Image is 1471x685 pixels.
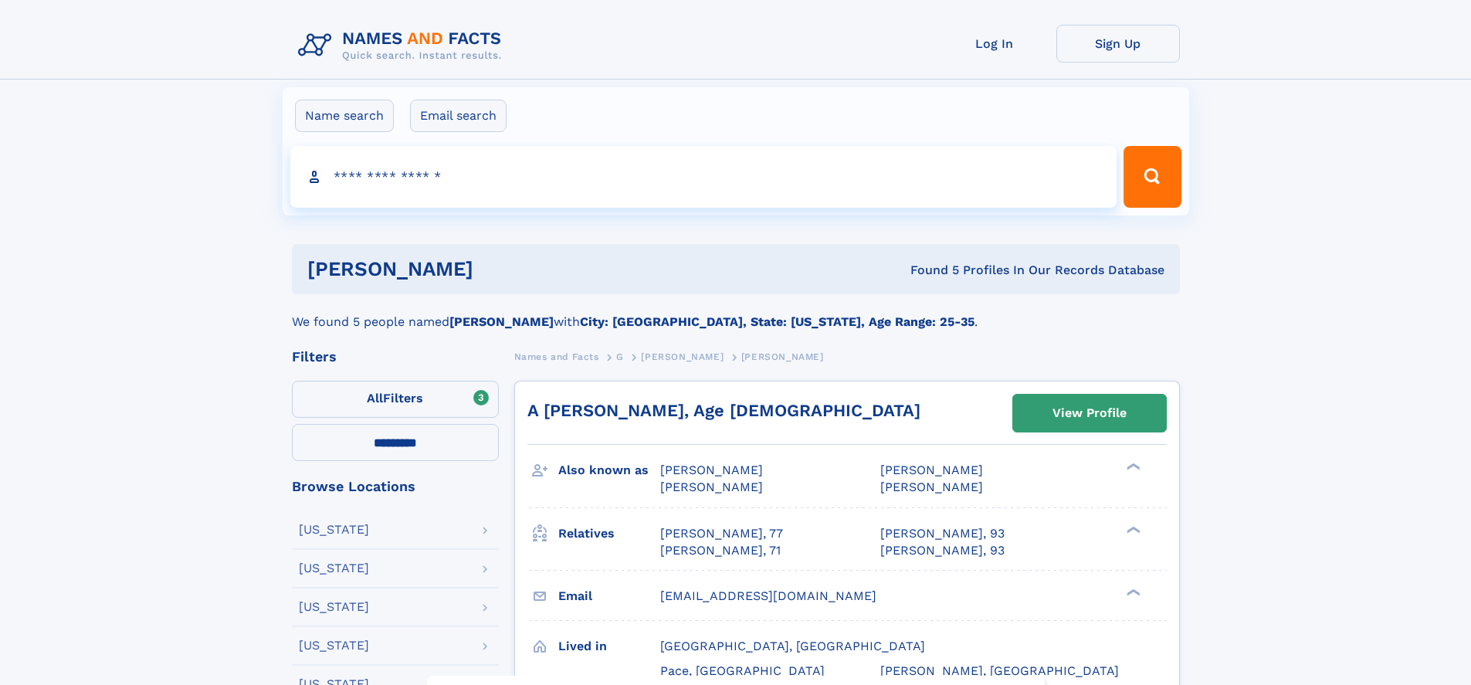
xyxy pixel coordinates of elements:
span: [PERSON_NAME] [880,480,983,494]
div: ❯ [1123,587,1141,597]
a: Names and Facts [514,347,599,366]
h3: Lived in [558,633,660,660]
h3: Email [558,583,660,609]
a: [PERSON_NAME], 93 [880,542,1005,559]
div: Filters [292,350,499,364]
span: [PERSON_NAME] [660,480,763,494]
span: [EMAIL_ADDRESS][DOMAIN_NAME] [660,588,876,603]
span: [PERSON_NAME] [741,351,824,362]
h3: Relatives [558,521,660,547]
span: [PERSON_NAME], [GEOGRAPHIC_DATA] [880,663,1119,678]
div: View Profile [1052,395,1127,431]
div: [US_STATE] [299,639,369,652]
span: G [616,351,624,362]
a: Sign Up [1056,25,1180,63]
a: View Profile [1013,395,1166,432]
div: ❯ [1123,524,1141,534]
div: [US_STATE] [299,601,369,613]
label: Name search [295,100,394,132]
a: [PERSON_NAME], 93 [880,525,1005,542]
label: Email search [410,100,507,132]
div: We found 5 people named with . [292,294,1180,331]
a: [PERSON_NAME], 77 [660,525,783,542]
div: Found 5 Profiles In Our Records Database [692,262,1164,279]
div: [US_STATE] [299,524,369,536]
span: [PERSON_NAME] [660,463,763,477]
a: [PERSON_NAME], 71 [660,542,781,559]
a: Log In [933,25,1056,63]
span: [PERSON_NAME] [641,351,724,362]
button: Search Button [1124,146,1181,208]
a: G [616,347,624,366]
span: [PERSON_NAME] [880,463,983,477]
div: [US_STATE] [299,562,369,575]
span: [GEOGRAPHIC_DATA], [GEOGRAPHIC_DATA] [660,639,925,653]
a: A [PERSON_NAME], Age [DEMOGRAPHIC_DATA] [527,401,920,420]
div: Browse Locations [292,480,499,493]
img: Logo Names and Facts [292,25,514,66]
label: Filters [292,381,499,418]
h3: Also known as [558,457,660,483]
b: City: [GEOGRAPHIC_DATA], State: [US_STATE], Age Range: 25-35 [580,314,974,329]
input: search input [290,146,1117,208]
span: Pace, [GEOGRAPHIC_DATA] [660,663,825,678]
b: [PERSON_NAME] [449,314,554,329]
a: [PERSON_NAME] [641,347,724,366]
span: All [367,391,383,405]
div: ❯ [1123,462,1141,472]
h1: [PERSON_NAME] [307,259,692,279]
